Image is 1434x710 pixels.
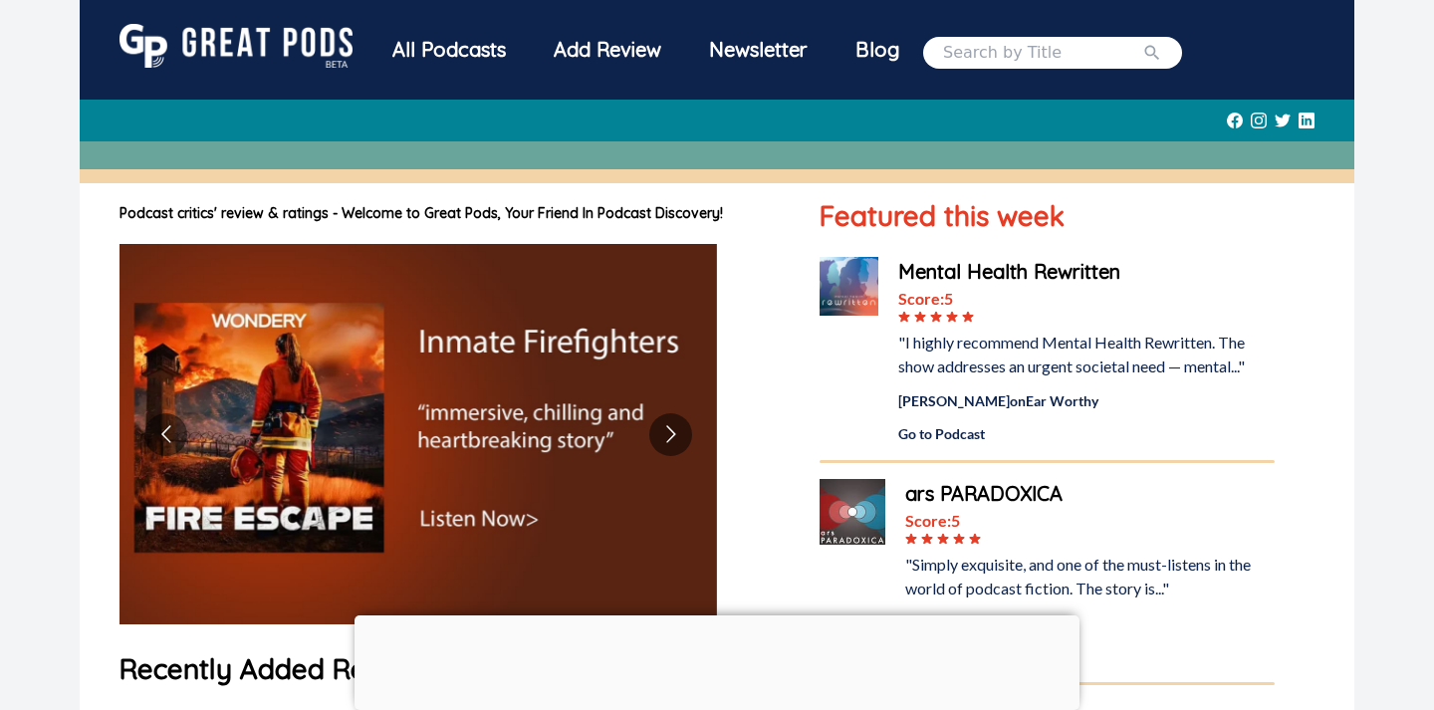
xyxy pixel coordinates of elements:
div: Score: 5 [898,287,1275,311]
input: Search by Title [943,41,1142,65]
button: Go to previous slide [144,413,187,456]
button: Go to next slide [649,413,692,456]
iframe: Advertisement [355,615,1079,705]
h1: Podcast critics' review & ratings - Welcome to Great Pods, Your Friend In Podcast Discovery! [119,203,780,224]
h1: Featured this week [820,195,1275,237]
a: Newsletter [685,24,832,81]
h1: Recently Added Reviews [119,648,780,690]
div: Evo Terra on The End [905,612,1275,633]
a: Go to Podcast [905,645,1275,666]
a: Blog [832,24,923,76]
img: ars PARADOXICA [820,479,885,545]
div: [PERSON_NAME] on Ear Worthy [898,390,1275,411]
a: Add Review [530,24,685,76]
img: GreatPods [119,24,353,68]
div: "I highly recommend Mental Health Rewritten. The show addresses an urgent societal need — mental..." [898,331,1275,378]
div: "Simply exquisite, and one of the must-listens in the world of podcast fiction. The story is..." [905,553,1275,600]
img: image [119,244,717,624]
div: All Podcasts [368,24,530,76]
a: Mental Health Rewritten [898,257,1275,287]
img: Mental Health Rewritten [820,257,878,316]
div: Newsletter [685,24,832,76]
a: ars PARADOXICA [905,479,1275,509]
a: All Podcasts [368,24,530,81]
div: Score: 5 [905,509,1275,533]
a: Go to Podcast [898,423,1275,444]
